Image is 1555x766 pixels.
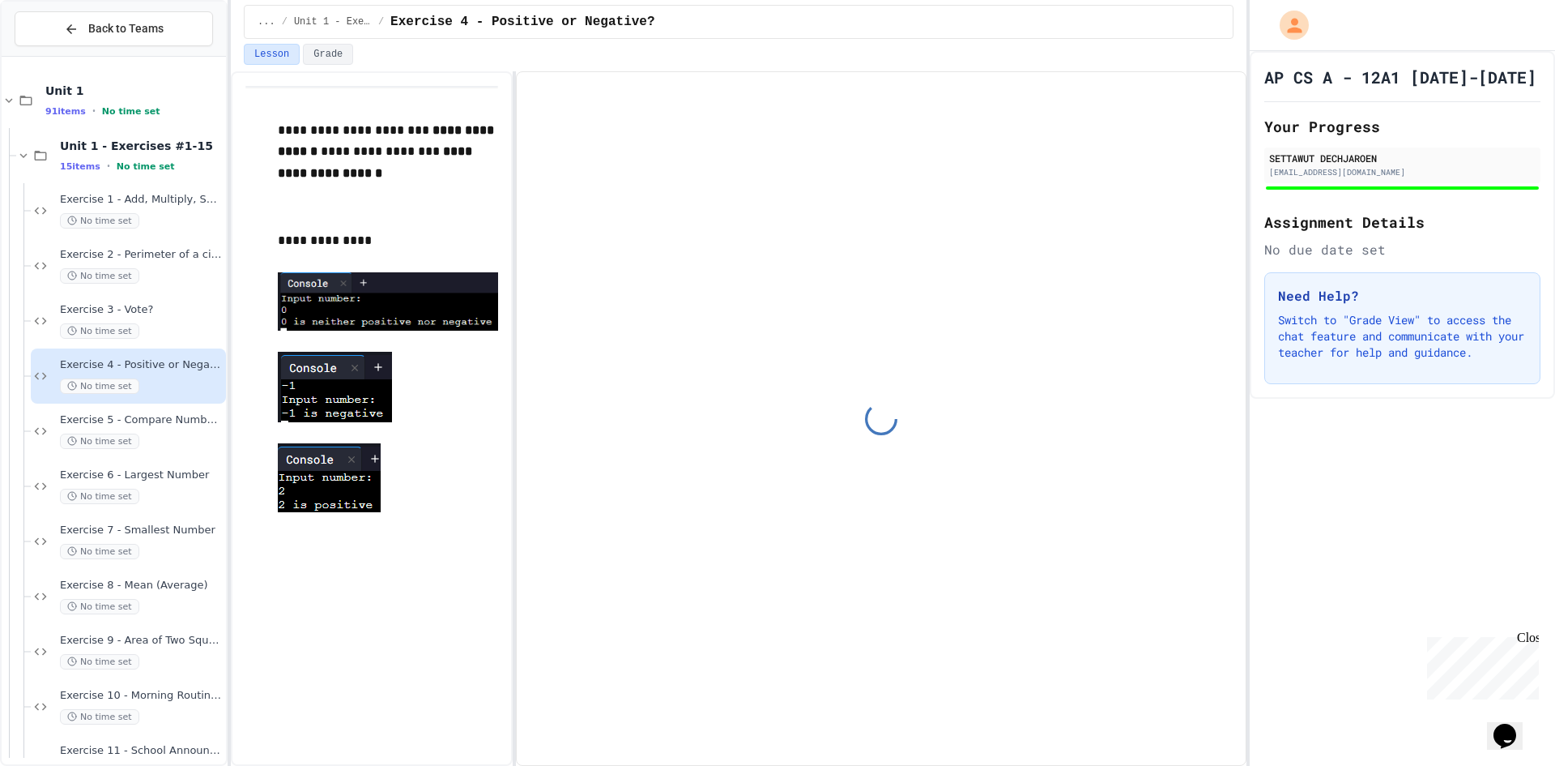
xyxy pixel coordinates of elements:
[1263,6,1313,44] div: My Account
[1264,115,1540,138] h2: Your Progress
[60,139,223,153] span: Unit 1 - Exercises #1-15
[60,161,100,172] span: 15 items
[60,379,139,394] span: No time set
[60,268,139,284] span: No time set
[6,6,112,103] div: Chat with us now!Close
[60,193,223,207] span: Exercise 1 - Add, Multiply, Subtract, Divide
[15,11,213,46] button: Back to Teams
[390,12,654,32] span: Exercise 4 - Positive or Negative?
[378,15,384,28] span: /
[1264,240,1540,259] div: No due date set
[1278,312,1527,361] p: Switch to "Grade View" to access the chat feature and communicate with your teacher for help and ...
[1269,151,1536,165] div: SETTAWUT DECHJAROEN
[258,15,275,28] span: ...
[60,323,139,339] span: No time set
[1278,286,1527,306] h3: Need Help?
[1487,701,1539,750] iframe: chat widget
[60,744,223,758] span: Exercise 11 - School Announcements
[45,83,223,98] span: Unit 1
[303,44,353,65] button: Grade
[88,20,164,37] span: Back to Teams
[1264,66,1536,88] h1: AP CS A - 12A1 [DATE]-[DATE]
[60,213,139,229] span: No time set
[60,358,223,372] span: Exercise 4 - Positive or Negative?
[60,579,223,593] span: Exercise 8 - Mean (Average)
[60,544,139,559] span: No time set
[60,709,139,725] span: No time set
[60,599,139,614] span: No time set
[1269,166,1536,178] div: [EMAIL_ADDRESS][DOMAIN_NAME]
[60,469,223,482] span: Exercise 6 - Largest Number
[92,105,96,118] span: •
[60,248,223,262] span: Exercise 2 - Perimeter of a circle
[60,489,139,504] span: No time set
[1264,211,1540,233] h2: Assignment Details
[107,160,110,173] span: •
[60,434,139,449] span: No time set
[294,15,372,28] span: Unit 1 - Exercises #1-15
[117,161,175,172] span: No time set
[102,106,160,117] span: No time set
[60,303,223,317] span: Exercise 3 - Vote?
[60,654,139,670] span: No time set
[282,15,288,28] span: /
[60,689,223,703] span: Exercise 10 - Morning Routine Fix
[60,413,223,427] span: Exercise 5 - Compare Numbers
[60,524,223,537] span: Exercise 7 - Smallest Number
[45,106,86,117] span: 91 items
[60,634,223,648] span: Exercise 9 - Area of Two Squares
[244,44,300,65] button: Lesson
[1421,631,1539,700] iframe: chat widget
